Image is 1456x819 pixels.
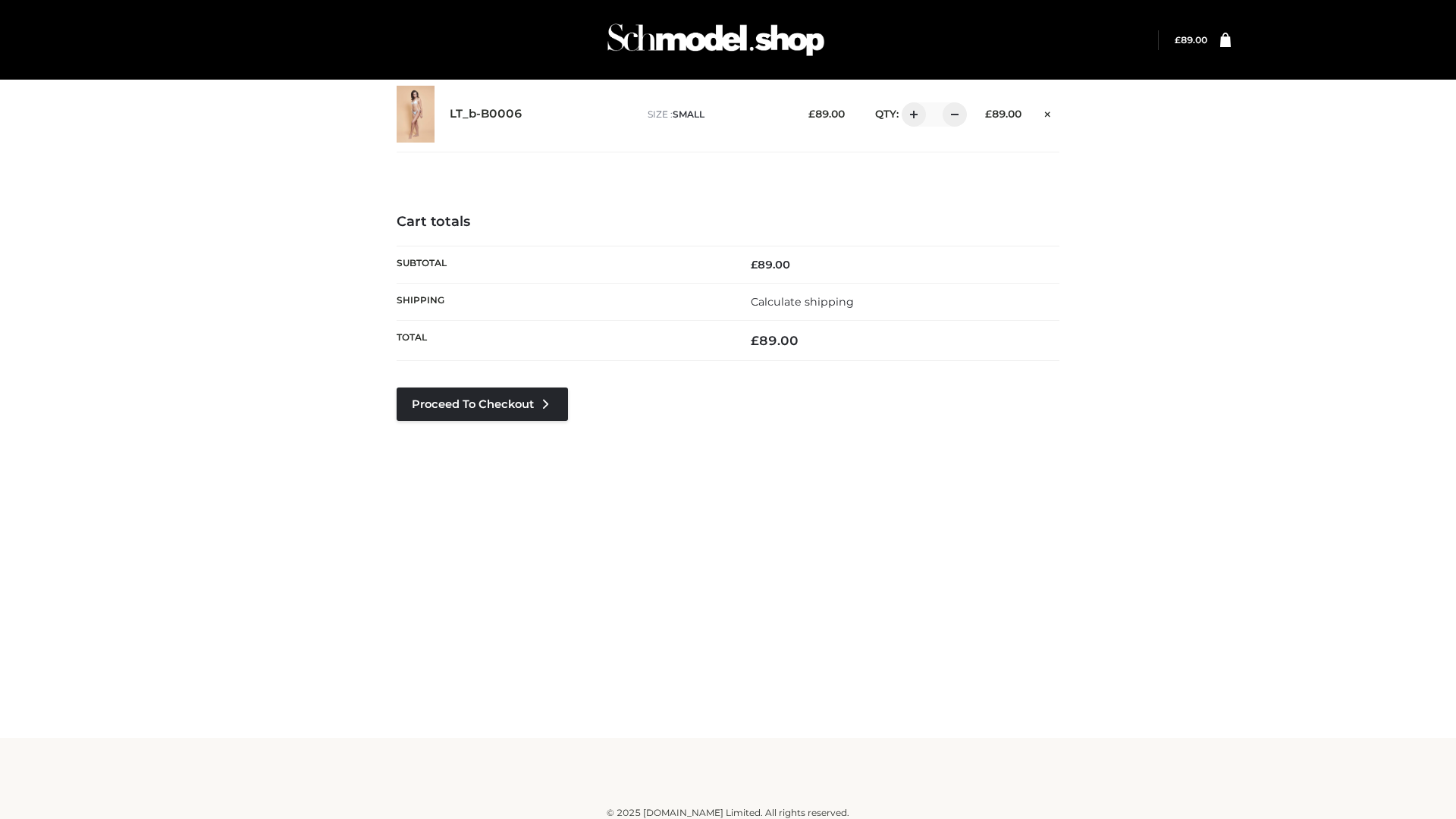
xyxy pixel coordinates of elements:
img: Schmodel Admin 964 [602,10,830,70]
a: Calculate shipping [751,295,854,309]
p: size : [648,108,785,121]
bdi: 89.00 [985,108,1021,120]
th: Total [397,321,728,361]
bdi: 89.00 [808,108,845,120]
th: Shipping [397,283,728,320]
th: Subtotal [397,246,728,283]
span: £ [808,108,815,120]
a: £89.00 [1175,34,1207,45]
span: £ [751,333,759,348]
span: £ [985,108,992,120]
bdi: 89.00 [751,333,799,348]
h4: Cart totals [397,214,1059,231]
bdi: 89.00 [1175,34,1207,45]
span: £ [751,258,758,271]
a: Remove this item [1037,102,1059,122]
bdi: 89.00 [751,258,790,271]
a: Proceed to Checkout [397,388,568,421]
div: QTY: [860,102,962,127]
span: £ [1175,34,1181,45]
span: SMALL [673,108,704,120]
a: LT_b-B0006 [450,107,522,121]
